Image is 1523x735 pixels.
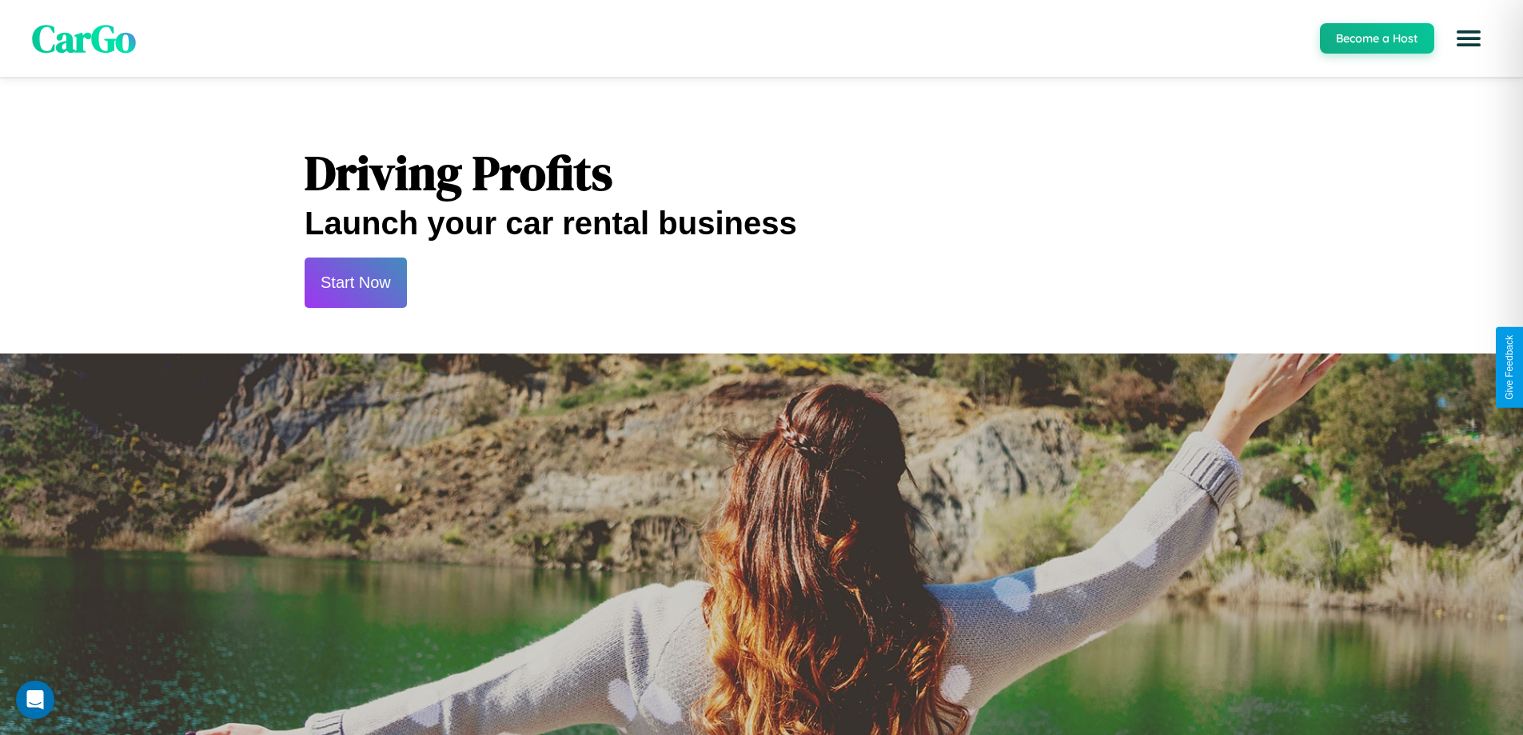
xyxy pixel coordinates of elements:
[1446,16,1491,61] button: Open menu
[1504,335,1515,400] div: Give Feedback
[32,12,136,65] span: CarGo
[305,258,407,308] button: Start Now
[305,140,1218,206] h1: Driving Profits
[1320,23,1434,54] button: Become a Host
[305,206,1218,242] h2: Launch your car rental business
[16,681,54,719] div: Open Intercom Messenger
